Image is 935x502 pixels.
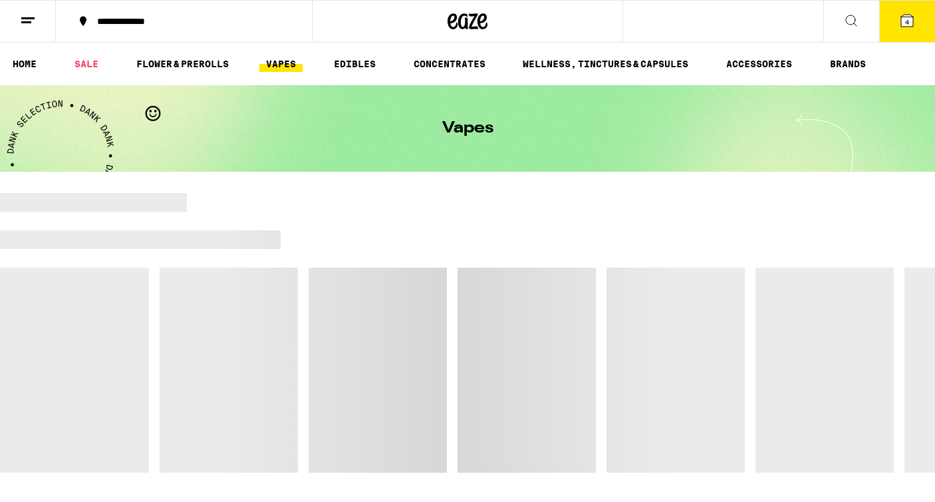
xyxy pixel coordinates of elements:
[259,56,303,72] a: VAPES
[68,56,105,72] a: SALE
[879,1,935,42] button: 4
[905,18,909,26] span: 4
[516,56,695,72] a: WELLNESS, TINCTURES & CAPSULES
[823,56,872,72] a: BRANDS
[720,56,799,72] a: ACCESSORIES
[442,121,493,136] h1: Vapes
[130,56,235,72] a: FLOWER & PREROLLS
[407,56,492,72] a: CONCENTRATES
[6,56,43,72] a: HOME
[327,56,382,72] a: EDIBLES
